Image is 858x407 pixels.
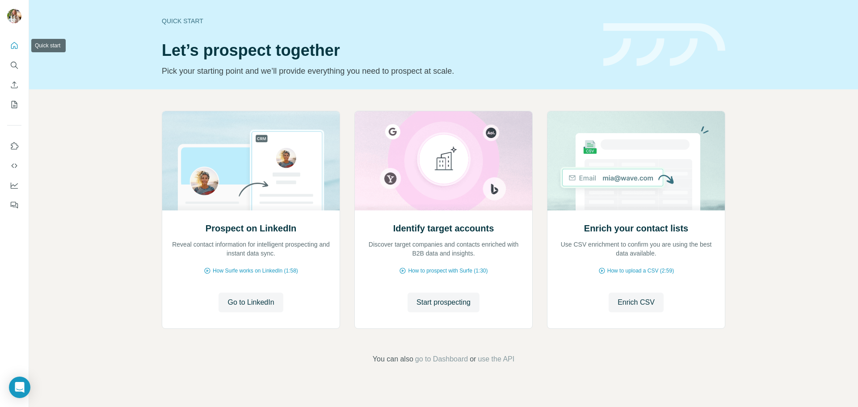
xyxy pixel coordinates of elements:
[408,267,488,275] span: How to prospect with Surfe (1:30)
[603,23,725,67] img: banner
[470,354,476,365] span: or
[7,158,21,174] button: Use Surfe API
[213,267,298,275] span: How Surfe works on LinkedIn (1:58)
[7,97,21,113] button: My lists
[171,240,331,258] p: Reveal contact information for intelligent prospecting and instant data sync.
[219,293,283,312] button: Go to LinkedIn
[393,222,494,235] h2: Identify target accounts
[162,111,340,210] img: Prospect on LinkedIn
[354,111,533,210] img: Identify target accounts
[584,222,688,235] h2: Enrich your contact lists
[162,17,593,25] div: Quick start
[162,42,593,59] h1: Let’s prospect together
[206,222,296,235] h2: Prospect on LinkedIn
[7,9,21,23] img: Avatar
[9,377,30,398] div: Open Intercom Messenger
[7,57,21,73] button: Search
[7,77,21,93] button: Enrich CSV
[478,354,514,365] button: use the API
[7,177,21,193] button: Dashboard
[415,354,468,365] button: go to Dashboard
[373,354,413,365] span: You can also
[556,240,716,258] p: Use CSV enrichment to confirm you are using the best data available.
[609,293,664,312] button: Enrich CSV
[408,293,479,312] button: Start prospecting
[7,38,21,54] button: Quick start
[7,138,21,154] button: Use Surfe on LinkedIn
[227,297,274,308] span: Go to LinkedIn
[364,240,523,258] p: Discover target companies and contacts enriched with B2B data and insights.
[7,197,21,213] button: Feedback
[547,111,725,210] img: Enrich your contact lists
[416,297,471,308] span: Start prospecting
[618,297,655,308] span: Enrich CSV
[607,267,674,275] span: How to upload a CSV (2:59)
[162,65,593,77] p: Pick your starting point and we’ll provide everything you need to prospect at scale.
